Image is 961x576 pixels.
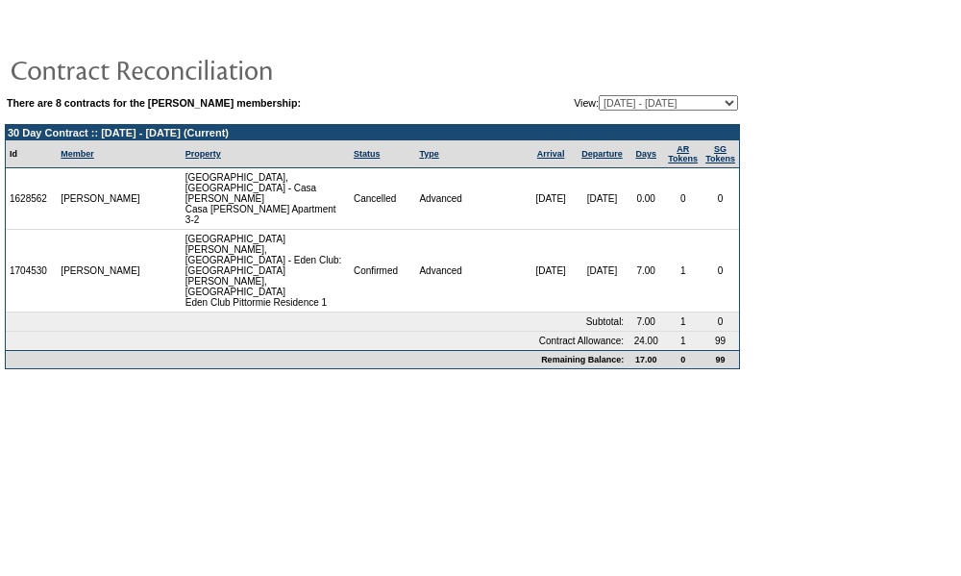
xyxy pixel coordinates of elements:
[664,350,702,368] td: 0
[628,230,664,313] td: 7.00
[664,230,702,313] td: 1
[182,230,350,313] td: [GEOGRAPHIC_DATA][PERSON_NAME], [GEOGRAPHIC_DATA] - Eden Club: [GEOGRAPHIC_DATA][PERSON_NAME], [G...
[702,350,739,368] td: 99
[10,50,394,88] img: pgTtlContractReconciliation.gif
[7,97,301,109] b: There are 8 contracts for the [PERSON_NAME] membership:
[702,230,739,313] td: 0
[628,168,664,230] td: 0.00
[635,149,656,159] a: Days
[6,168,57,230] td: 1628562
[525,230,576,313] td: [DATE]
[702,313,739,332] td: 0
[6,125,739,140] td: 30 Day Contract :: [DATE] - [DATE] (Current)
[57,168,145,230] td: [PERSON_NAME]
[6,140,57,168] td: Id
[628,313,664,332] td: 7.00
[702,168,739,230] td: 0
[702,332,739,350] td: 99
[419,149,438,159] a: Type
[61,149,94,159] a: Member
[628,350,664,368] td: 17.00
[6,230,57,313] td: 1704530
[350,230,416,313] td: Confirmed
[664,168,702,230] td: 0
[664,332,702,350] td: 1
[525,168,576,230] td: [DATE]
[350,168,416,230] td: Cancelled
[57,230,145,313] td: [PERSON_NAME]
[182,168,350,230] td: [GEOGRAPHIC_DATA], [GEOGRAPHIC_DATA] - Casa [PERSON_NAME] Casa [PERSON_NAME] Apartment 3-2
[6,332,628,350] td: Contract Allowance:
[668,144,698,163] a: ARTokens
[185,149,221,159] a: Property
[415,168,525,230] td: Advanced
[537,149,565,159] a: Arrival
[628,332,664,350] td: 24.00
[577,168,628,230] td: [DATE]
[581,149,623,159] a: Departure
[6,350,628,368] td: Remaining Balance:
[705,144,735,163] a: SGTokens
[477,95,738,111] td: View:
[6,313,628,332] td: Subtotal:
[664,313,702,332] td: 1
[354,149,381,159] a: Status
[577,230,628,313] td: [DATE]
[415,230,525,313] td: Advanced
